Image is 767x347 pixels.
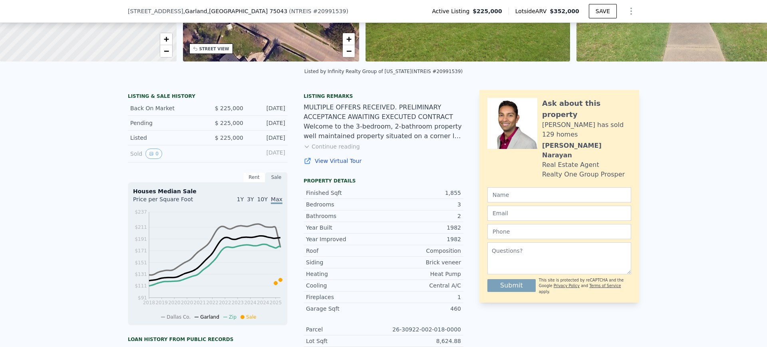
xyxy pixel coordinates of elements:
div: [DATE] [250,119,285,127]
div: Back On Market [130,104,201,112]
tspan: 2022 [206,300,219,305]
tspan: $171 [135,248,147,254]
button: Show Options [623,3,639,19]
span: Sale [246,314,256,320]
tspan: 2018 [143,300,155,305]
tspan: $111 [135,283,147,289]
div: Lot Sqft [306,337,383,345]
div: 460 [383,305,461,313]
div: Heating [306,270,383,278]
span: 1Y [237,196,244,202]
div: STREET VIEW [199,46,229,52]
input: Name [487,187,631,202]
tspan: $191 [135,236,147,242]
tspan: 2024 [244,300,256,305]
div: 1982 [383,224,461,232]
span: Garland [200,314,219,320]
div: 26-30922-002-018-0000 [383,325,461,333]
span: 3Y [247,196,254,202]
span: Dallas Co. [167,314,191,320]
div: Listed by Infinity Realty Group of [US_STATE] (NTREIS #20991539) [304,69,463,74]
div: Pending [130,119,201,127]
tspan: 2021 [194,300,206,305]
div: Year Built [306,224,383,232]
button: Submit [487,279,536,292]
div: Listed [130,134,201,142]
div: MULTIPLE OFFERS RECEIVED. PRELIMINARY ACCEPTANCE AWAITING EXECUTED CONTRACT Welcome to the 3-bedr... [304,103,463,141]
div: Year Improved [306,235,383,243]
div: Central A/C [383,282,461,289]
div: [DATE] [250,104,285,112]
div: 2 [383,212,461,220]
div: [PERSON_NAME] has sold 129 homes [542,120,631,139]
div: This site is protected by reCAPTCHA and the Google and apply. [539,278,631,295]
span: Max [271,196,282,204]
div: Parcel [306,325,383,333]
button: View historical data [145,149,162,159]
span: + [163,34,169,44]
span: $ 225,000 [215,105,243,111]
div: Cooling [306,282,383,289]
a: Terms of Service [589,284,621,288]
span: 10Y [257,196,268,202]
div: Sold [130,149,201,159]
tspan: $151 [135,260,147,266]
a: Privacy Policy [554,284,580,288]
tspan: $237 [135,209,147,215]
a: View Virtual Tour [304,157,463,165]
tspan: $131 [135,272,147,277]
div: Ask about this property [542,98,631,120]
div: Garage Sqft [306,305,383,313]
span: − [163,46,169,56]
div: Fireplaces [306,293,383,301]
div: Siding [306,258,383,266]
a: Zoom in [160,33,172,45]
div: Houses Median Sale [133,187,282,195]
a: Zoom out [343,45,355,57]
tspan: 2019 [155,300,168,305]
div: Rent [243,172,265,182]
div: LISTING & SALE HISTORY [128,93,288,101]
div: Heat Pump [383,270,461,278]
input: Phone [487,224,631,239]
tspan: $91 [138,295,147,301]
a: Zoom in [343,33,355,45]
span: , Garland [183,7,288,15]
div: [DATE] [250,134,285,142]
span: − [346,46,352,56]
div: Realty One Group Prosper [542,170,625,179]
button: Continue reading [304,143,360,151]
a: Zoom out [160,45,172,57]
tspan: 2020 [181,300,193,305]
div: Bedrooms [306,200,383,208]
tspan: 2024 [257,300,269,305]
div: Property details [304,178,463,184]
div: Brick veneer [383,258,461,266]
span: Lotside ARV [515,7,550,15]
div: ( ) [289,7,348,15]
input: Email [487,206,631,221]
div: Listing remarks [304,93,463,99]
div: Real Estate Agent [542,160,599,170]
tspan: 2023 [232,300,244,305]
span: $ 225,000 [215,135,243,141]
span: $225,000 [473,7,502,15]
div: Composition [383,247,461,255]
span: NTREIS [291,8,312,14]
div: Loan history from public records [128,336,288,343]
div: Sale [265,172,288,182]
div: 3 [383,200,461,208]
div: 1982 [383,235,461,243]
span: + [346,34,352,44]
span: Active Listing [432,7,473,15]
span: $352,000 [550,8,579,14]
div: 8,624.88 [383,337,461,345]
span: $ 225,000 [215,120,243,126]
button: SAVE [589,4,617,18]
span: [STREET_ADDRESS] [128,7,183,15]
tspan: $211 [135,224,147,230]
div: Bathrooms [306,212,383,220]
tspan: 2022 [219,300,231,305]
span: # 20991539 [313,8,346,14]
tspan: 2020 [168,300,181,305]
